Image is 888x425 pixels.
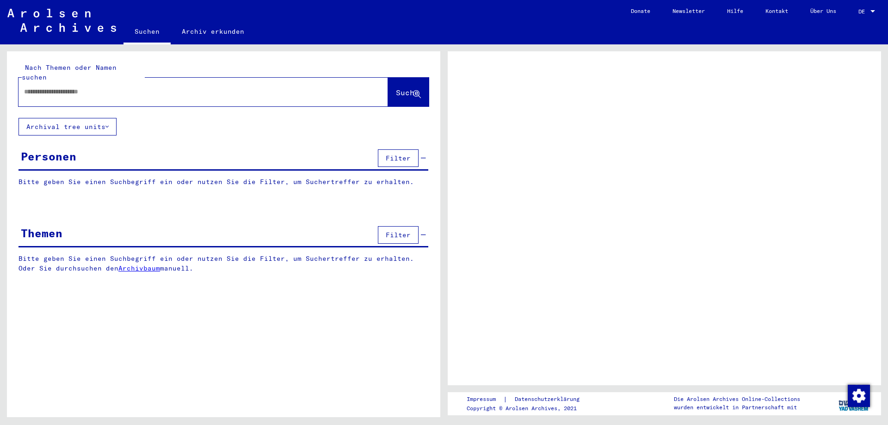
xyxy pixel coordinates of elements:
button: Archival tree units [18,118,117,136]
img: yv_logo.png [837,392,871,415]
button: Filter [378,149,419,167]
div: Personen [21,148,76,165]
img: Arolsen_neg.svg [7,9,116,32]
p: Copyright © Arolsen Archives, 2021 [467,404,591,413]
div: Themen [21,225,62,241]
mat-label: Nach Themen oder Namen suchen [22,63,117,81]
a: Suchen [123,20,171,44]
p: Bitte geben Sie einen Suchbegriff ein oder nutzen Sie die Filter, um Suchertreffer zu erhalten. [18,177,428,187]
a: Archivbaum [118,264,160,272]
span: DE [858,8,869,15]
a: Archiv erkunden [171,20,255,43]
button: Suche [388,78,429,106]
img: Zustimmung ändern [848,385,870,407]
span: Filter [386,231,411,239]
a: Datenschutzerklärung [507,394,591,404]
a: Impressum [467,394,503,404]
p: wurden entwickelt in Partnerschaft mit [674,403,800,412]
p: Bitte geben Sie einen Suchbegriff ein oder nutzen Sie die Filter, um Suchertreffer zu erhalten. O... [18,254,429,273]
div: | [467,394,591,404]
button: Filter [378,226,419,244]
span: Filter [386,154,411,162]
span: Suche [396,88,419,97]
p: Die Arolsen Archives Online-Collections [674,395,800,403]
